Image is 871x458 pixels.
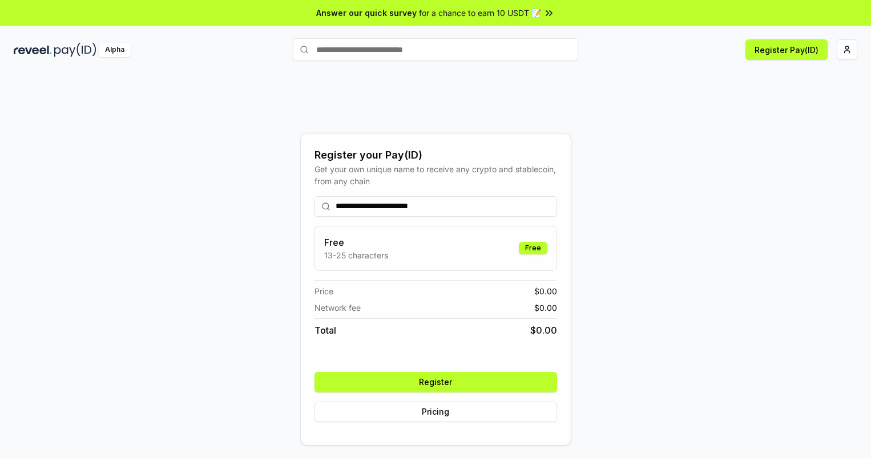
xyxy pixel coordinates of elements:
[99,43,131,57] div: Alpha
[314,372,557,392] button: Register
[54,43,96,57] img: pay_id
[314,147,557,163] div: Register your Pay(ID)
[534,285,557,297] span: $ 0.00
[314,285,333,297] span: Price
[419,7,541,19] span: for a chance to earn 10 USDT 📝
[14,43,52,57] img: reveel_dark
[314,163,557,187] div: Get your own unique name to receive any crypto and stablecoin, from any chain
[314,323,336,337] span: Total
[314,402,557,422] button: Pricing
[314,302,361,314] span: Network fee
[324,236,388,249] h3: Free
[519,242,547,254] div: Free
[534,302,557,314] span: $ 0.00
[530,323,557,337] span: $ 0.00
[745,39,828,60] button: Register Pay(ID)
[324,249,388,261] p: 13-25 characters
[316,7,417,19] span: Answer our quick survey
